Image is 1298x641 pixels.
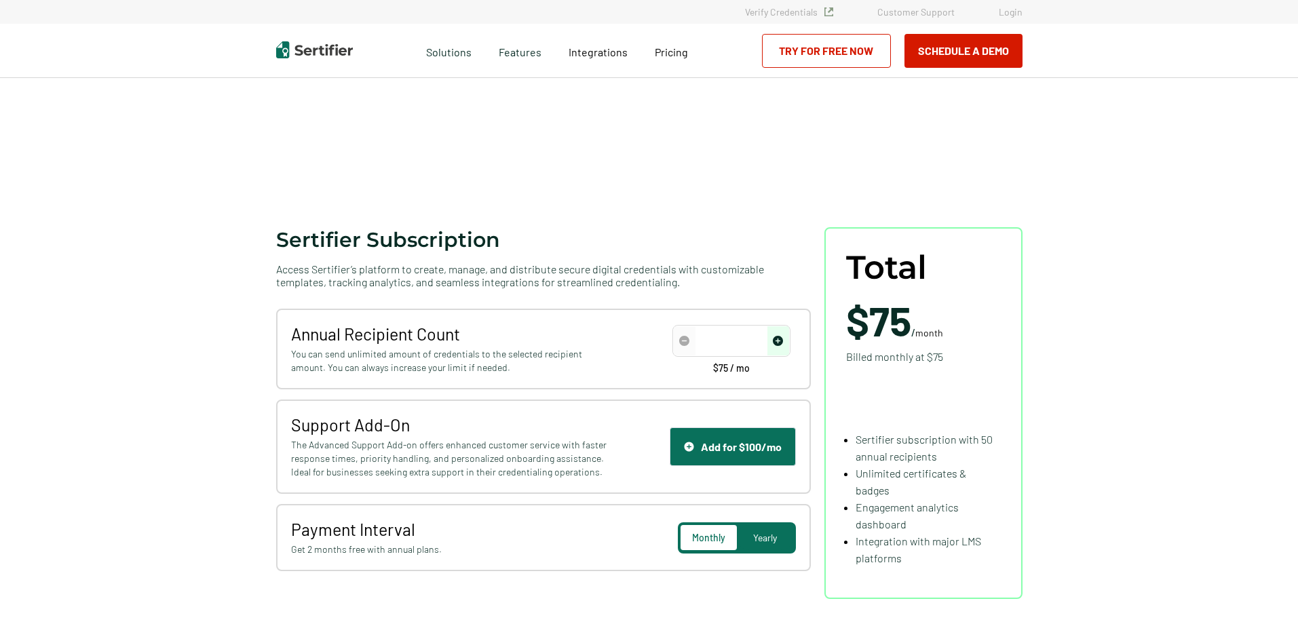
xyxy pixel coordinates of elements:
[674,326,695,355] span: decrease number
[276,263,811,288] span: Access Sertifier’s platform to create, manage, and distribute secure digital credentials with cus...
[856,433,993,463] span: Sertifier subscription with 50 annual recipients
[655,45,688,58] span: Pricing
[745,6,833,18] a: Verify Credentials
[856,501,959,530] span: Engagement analytics dashboard
[846,296,911,345] span: $75
[679,336,689,346] img: Decrease Icon
[276,41,353,58] img: Sertifier | Digital Credentialing Platform
[846,348,943,365] span: Billed monthly at $75
[915,327,943,338] span: month
[824,7,833,16] img: Verified
[856,535,981,564] span: Integration with major LMS platforms
[291,414,611,435] span: Support Add-On
[291,543,611,556] span: Get 2 months free with annual plans.
[499,42,541,59] span: Features
[569,42,628,59] a: Integrations
[291,324,611,344] span: Annual Recipient Count
[846,249,927,286] span: Total
[426,42,472,59] span: Solutions
[773,336,783,346] img: Increase Icon
[856,467,966,497] span: Unlimited certificates & badges
[276,227,500,252] span: Sertifier Subscription
[692,532,725,543] span: Monthly
[753,532,777,543] span: Yearly
[684,440,782,453] div: Add for $100/mo
[684,442,694,452] img: Support Icon
[877,6,955,18] a: Customer Support
[291,438,611,479] span: The Advanced Support Add-on offers enhanced customer service with faster response times, priority...
[569,45,628,58] span: Integrations
[999,6,1023,18] a: Login
[762,34,891,68] a: Try for Free Now
[291,347,611,374] span: You can send unlimited amount of credentials to the selected recipient amount. You can always inc...
[291,519,611,539] span: Payment Interval
[670,427,796,466] button: Support IconAdd for $100/mo
[655,42,688,59] a: Pricing
[713,364,750,373] span: $75 / mo
[767,326,789,355] span: increase number
[846,300,943,341] span: /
